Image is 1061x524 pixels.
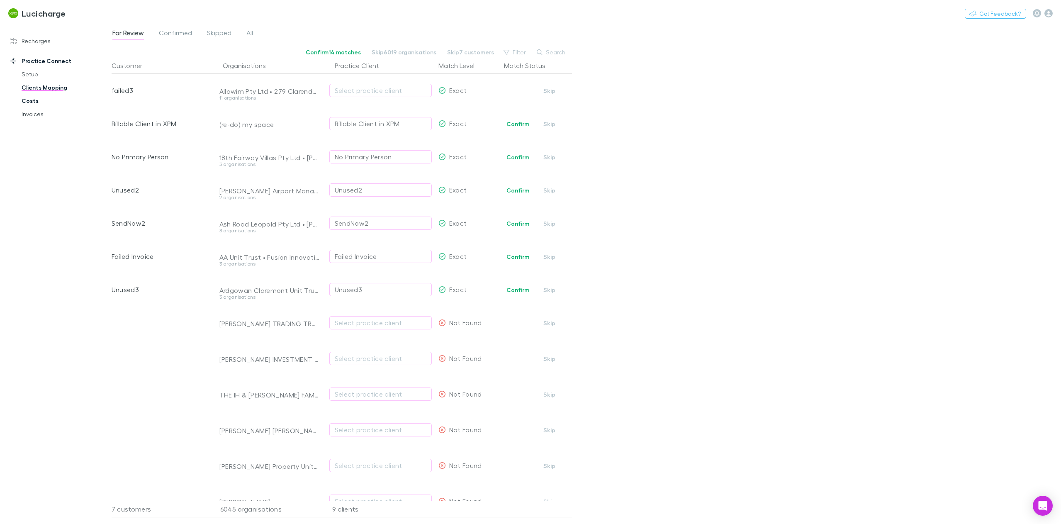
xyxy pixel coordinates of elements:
a: Lucicharge [3,3,71,23]
div: [PERSON_NAME] TRADING TRUST [219,319,320,328]
button: Skip [536,86,563,96]
div: No Primary Person [112,140,208,173]
div: AA Unit Trust • Fusion Innovations Pty Ltd • AC & J [PERSON_NAME] [219,253,320,261]
div: [PERSON_NAME] [PERSON_NAME] [219,427,320,435]
div: Failed Invoice [335,251,377,261]
div: 3 organisations [219,295,320,300]
button: Customer [112,57,152,74]
button: Select practice client [329,423,432,436]
div: Billable Client in XPM [112,107,208,140]
button: Select practice client [329,388,432,401]
button: Unused2 [329,183,432,197]
button: Billable Client in XPM [329,117,432,130]
span: Not Found [449,319,482,327]
img: Lucicharge's Logo [8,8,18,18]
button: Skip [536,252,563,262]
button: Confirm [501,285,535,295]
button: Skip6019 organisations [366,47,442,57]
div: [PERSON_NAME] INVESTMENT TRUST [219,355,320,363]
button: Failed Invoice [329,250,432,263]
span: For Review [112,29,144,39]
div: Select practice client [335,353,426,363]
button: Skip [536,152,563,162]
div: Ardgowan Claremont Unit Trust • Ardgowan Tarneit Pty Ltd • Papermill Media [219,286,320,295]
span: Not Found [449,426,482,434]
div: 6045 organisations [211,501,323,517]
span: Exact [449,285,467,293]
div: SendNow2 [112,207,208,240]
button: Select practice client [329,352,432,365]
button: Skip [536,119,563,129]
h3: Lucicharge [22,8,66,18]
a: Practice Connect [2,54,116,68]
div: Select practice client [335,389,426,399]
button: Organisations [223,57,276,74]
div: Select practice client [335,318,426,328]
button: Confirm [501,119,535,129]
button: SendNow2 [329,217,432,230]
button: Filter [499,47,531,57]
button: Skip [536,354,563,364]
div: failed3 [112,74,208,107]
span: Not Found [449,497,482,505]
span: Not Found [449,390,482,398]
div: Unused3 [112,273,208,306]
div: Allawim Pty Ltd • 279 Clarendon FC Trust • [DEMOGRAPHIC_DATA] Pty Ltd • AJ & JR [PERSON_NAME] • A... [219,87,320,95]
div: Select practice client [335,85,426,95]
button: No Primary Person [329,150,432,163]
button: Unused3 [329,283,432,296]
span: All [246,29,253,39]
span: Not Found [449,354,482,362]
button: Select practice client [329,316,432,329]
span: Exact [449,219,467,227]
a: Costs [13,94,116,107]
button: Skip7 customers [442,47,499,57]
button: Select practice client [329,459,432,472]
button: Skip [536,497,563,507]
div: 3 organisations [219,162,320,167]
div: (re-do) my space [219,120,320,129]
button: Confirm [501,152,535,162]
button: Select practice client [329,495,432,508]
div: Failed Invoice [112,240,208,273]
a: Invoices [13,107,116,121]
span: Exact [449,186,467,194]
button: Confirm [501,219,535,229]
div: [PERSON_NAME] Property Unit Trust [219,462,320,470]
span: Skipped [207,29,231,39]
div: 18th Fairway Villas Pty Ltd • [PERSON_NAME] • [STREET_ADDRESS][PERSON_NAME] Developments Pty Ltd [219,154,320,162]
span: Not Found [449,461,482,469]
button: Confirm14 matches [300,47,366,57]
a: Clients Mapping [13,81,116,94]
div: Select practice client [335,425,426,435]
button: Search [533,47,570,57]
button: Match Level [438,57,484,74]
div: 3 organisations [219,261,320,266]
div: No Primary Person [335,152,392,162]
div: 3 organisations [219,228,320,233]
div: 2 organisations [219,195,320,200]
button: Match Status [504,57,555,74]
button: Skip [536,285,563,295]
button: Skip [536,461,563,471]
div: SendNow2 [335,218,369,228]
button: Skip [536,185,563,195]
span: Exact [449,153,467,161]
a: Recharges [2,34,116,48]
div: 9 clients [323,501,435,517]
button: Skip [536,318,563,328]
div: Unused2 [112,173,208,207]
div: [PERSON_NAME] Airport Management Joint Venture • [PERSON_NAME] Airport Pty Ltd [219,187,320,195]
div: Unused2 [335,185,363,195]
div: THE IH & [PERSON_NAME] FAMILY TRUST [219,391,320,399]
button: Skip [536,390,563,400]
div: Select practice client [335,496,426,506]
button: Got Feedback? [965,9,1026,19]
span: Exact [449,252,467,260]
div: Unused3 [335,285,363,295]
div: 7 customers [112,501,211,517]
button: Practice Client [335,57,389,74]
button: Confirm [501,252,535,262]
button: Select practice client [329,84,432,97]
div: 11 organisations [219,95,320,100]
